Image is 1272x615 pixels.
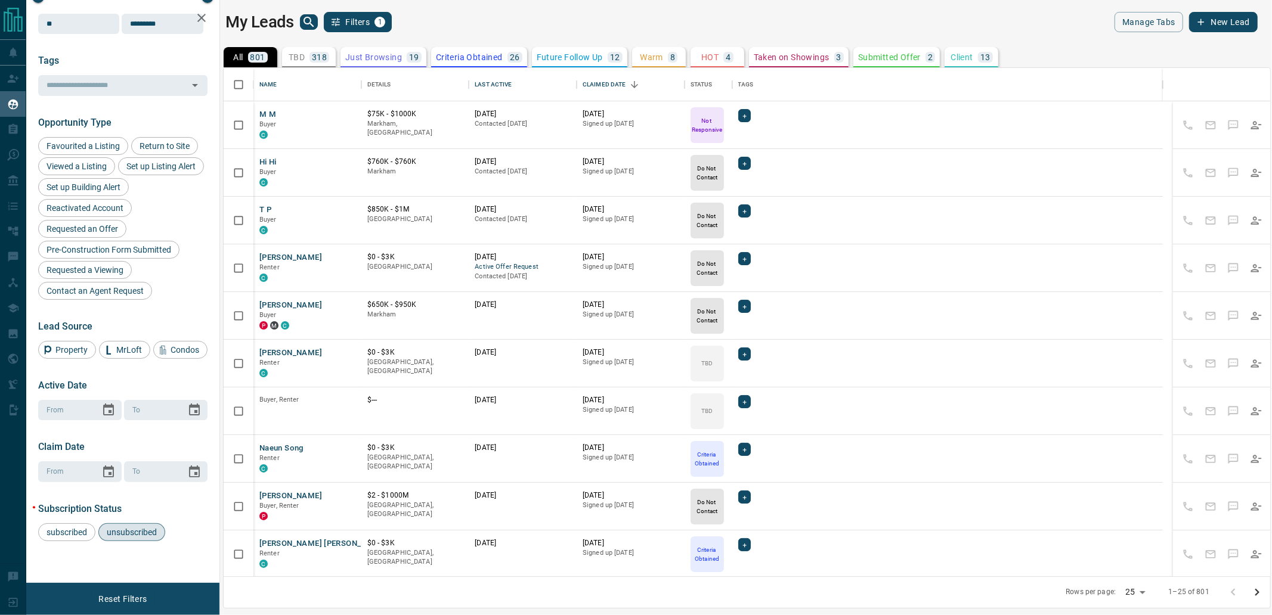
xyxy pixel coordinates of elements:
p: 4 [726,53,731,61]
button: Reallocate [1247,498,1265,515]
p: $650K - $950K [367,300,463,310]
p: 318 [312,53,327,61]
span: Opportunity Type [38,117,112,128]
button: Reallocate [1247,116,1265,134]
p: [DATE] [475,490,571,501]
p: 19 [409,53,419,61]
div: Tags [738,68,754,101]
div: + [738,538,751,551]
p: 2 [928,53,933,61]
div: Favourited a Listing [38,137,128,155]
p: [DATE] [475,538,571,548]
p: [DATE] [475,204,571,215]
div: Status [685,68,732,101]
span: Claim Date [38,441,85,452]
p: TBD [701,406,713,415]
p: $850K - $1M [367,204,463,215]
p: Just Browsing [345,53,402,61]
div: + [738,109,751,122]
p: Criteria Obtained [436,53,503,61]
p: Signed up [DATE] [583,167,679,176]
p: [DATE] [475,252,571,262]
div: Status [691,68,713,101]
p: [GEOGRAPHIC_DATA], [GEOGRAPHIC_DATA] [367,548,463,567]
p: HOT [701,53,719,61]
p: Markham [367,167,463,176]
div: Return to Site [131,137,198,155]
div: mrloft.ca [270,321,278,330]
p: [DATE] [583,347,679,358]
div: + [738,443,751,456]
div: Set up Listing Alert [118,157,204,175]
p: Signed up [DATE] [583,215,679,224]
svg: Reallocate [1250,405,1262,417]
svg: Reallocate [1250,453,1262,465]
p: [DATE] [583,157,679,167]
p: Future Follow Up [537,53,603,61]
p: $760K - $760K [367,157,463,167]
div: Requested an Offer [38,220,126,238]
p: [DATE] [583,443,679,453]
svg: Reallocate [1250,358,1262,369]
p: $2 - $1000M [367,490,463,501]
p: $--- [367,395,463,405]
button: [PERSON_NAME] [259,347,322,359]
div: Tags [732,68,1163,101]
div: + [738,490,751,504]
span: Condos [166,345,203,355]
button: [PERSON_NAME] [259,490,322,502]
div: Condos [153,341,208,359]
span: + [742,253,747,265]
span: Buyer, Renter [259,502,299,510]
p: Signed up [DATE] [583,358,679,367]
div: + [738,204,751,218]
p: [DATE] [583,300,679,310]
div: condos.ca [259,131,268,139]
button: Choose date [97,398,120,422]
p: [DATE] [583,490,679,501]
button: search button [300,14,318,30]
button: Reallocate [1247,545,1265,563]
div: MrLoft [99,341,150,359]
p: [GEOGRAPHIC_DATA], [GEOGRAPHIC_DATA] [367,453,463,471]
p: [DATE] [583,395,679,405]
p: $0 - $3K [367,443,463,453]
p: Contacted [DATE] [475,215,571,224]
span: Lead Source [38,321,92,332]
span: + [742,491,747,503]
div: condos.ca [259,464,268,473]
button: Open [187,77,203,94]
span: Set up Building Alert [42,182,125,192]
button: Manage Tabs [1115,12,1183,32]
p: Do Not Contact [692,212,723,229]
p: Contacted [DATE] [475,167,571,176]
div: + [738,157,751,170]
span: Renter [259,454,280,462]
p: 801 [250,53,265,61]
span: Pre-Construction Form Submitted [42,245,175,254]
p: Submitted Offer [858,53,921,61]
p: Signed up [DATE] [583,262,679,272]
span: + [742,539,747,551]
span: Tags [38,55,59,66]
p: Not Responsive [692,116,723,134]
p: TBD [289,53,305,61]
p: [GEOGRAPHIC_DATA] [367,262,463,272]
p: Taken on Showings [754,53,830,61]
p: 3 [837,53,841,61]
span: Buyer [259,216,277,223]
span: Contact an Agent Request [42,286,148,296]
button: New Lead [1189,12,1258,32]
div: Property [38,341,96,359]
div: 25 [1121,583,1149,601]
button: M M [259,109,276,120]
span: Set up Listing Alert [122,161,200,171]
button: Reset Filters [91,589,154,609]
button: Reallocate [1247,212,1265,229]
p: Markham [367,310,463,319]
span: Renter [259,263,280,271]
p: 13 [980,53,991,61]
div: condos.ca [259,560,268,568]
button: Filters1 [324,12,392,32]
svg: Reallocate [1250,167,1262,179]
